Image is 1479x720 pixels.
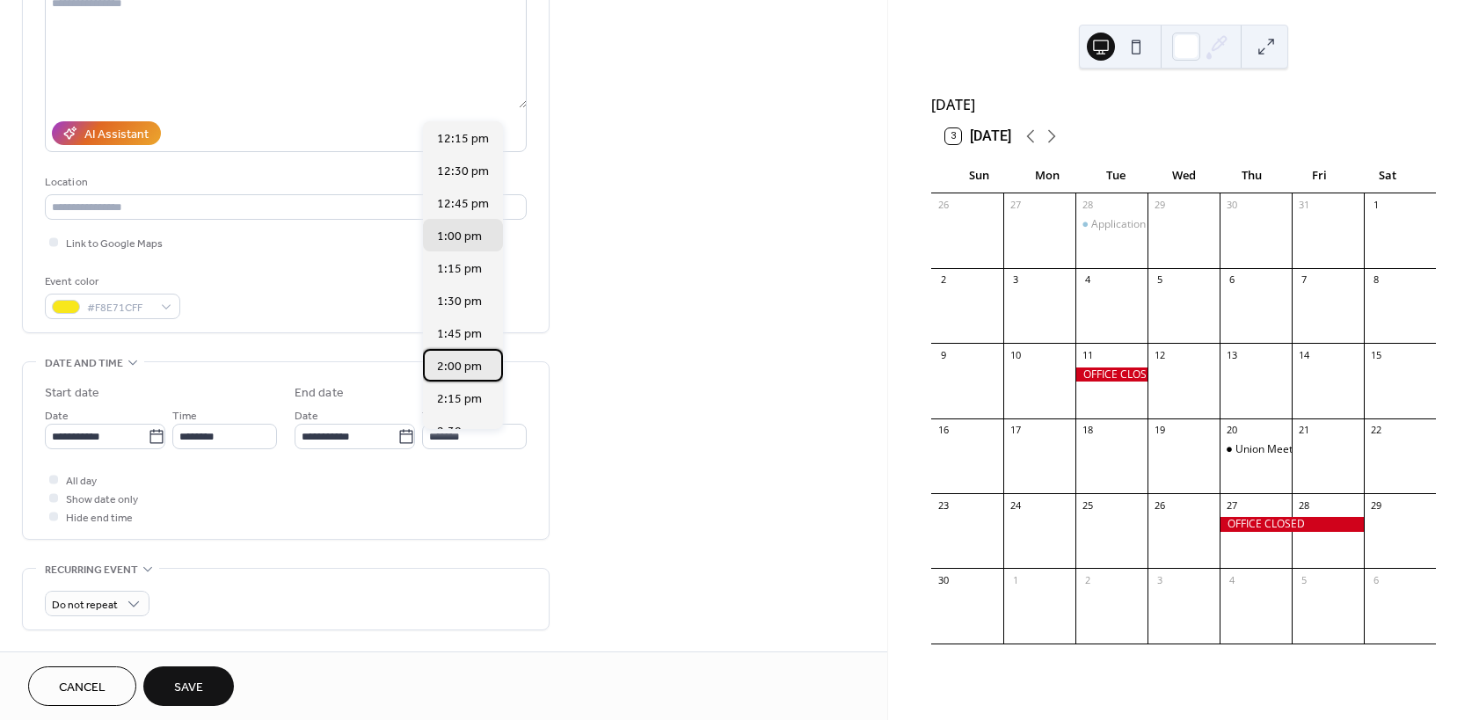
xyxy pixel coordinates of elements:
div: 21 [1297,424,1310,437]
div: OFFICE CLOSED [1220,517,1364,532]
span: 2:15 pm [437,390,482,409]
span: 1:45 pm [437,325,482,344]
span: 1:00 pm [437,228,482,246]
button: 3[DATE] [939,124,1017,149]
span: Time [172,407,197,425]
div: 12 [1153,348,1166,361]
span: Save [174,679,203,697]
div: 28 [1297,498,1310,512]
div: 5 [1153,273,1166,287]
span: Date [45,407,69,425]
div: 31 [1297,199,1310,212]
div: 24 [1009,498,1022,512]
div: 20 [1225,424,1238,437]
span: 12:15 pm [437,130,489,149]
div: 22 [1369,424,1382,437]
div: 15 [1369,348,1382,361]
div: 17 [1009,424,1022,437]
div: 3 [1153,573,1166,586]
div: Fri [1286,158,1353,193]
div: Thu [1218,158,1286,193]
div: 29 [1153,199,1166,212]
div: 10 [1009,348,1022,361]
div: 13 [1225,348,1238,361]
div: 7 [1297,273,1310,287]
div: Tue [1082,158,1149,193]
div: OFFICE CLOSED [1075,367,1147,382]
div: End date [295,384,344,403]
div: 30 [1225,199,1238,212]
div: 29 [1369,498,1382,512]
span: Show date only [66,491,138,509]
div: Union Meeting [1235,442,1308,457]
div: 1 [1009,573,1022,586]
button: Save [143,666,234,706]
div: 30 [936,573,950,586]
div: 27 [1009,199,1022,212]
div: Event color [45,273,177,291]
button: Cancel [28,666,136,706]
div: AI Assistant [84,126,149,144]
div: Start date [45,384,99,403]
div: Sun [945,158,1013,193]
div: 11 [1081,348,1094,361]
div: Application Day [1091,217,1168,232]
div: Application Day [1075,217,1147,232]
span: Do not repeat [52,595,118,615]
div: 4 [1081,273,1094,287]
span: 12:30 pm [437,163,489,181]
span: Link to Google Maps [66,235,163,253]
div: 6 [1369,573,1382,586]
div: 26 [936,199,950,212]
div: [DATE] [931,94,1436,115]
div: 27 [1225,498,1238,512]
div: 28 [1081,199,1094,212]
div: 9 [936,348,950,361]
div: Location [45,173,523,192]
span: Date [295,407,318,425]
div: 18 [1081,424,1094,437]
div: 4 [1225,573,1238,586]
span: Recurring event [45,561,138,579]
div: 19 [1153,424,1166,437]
span: #F8E71CFF [87,299,152,317]
div: 2 [936,273,950,287]
span: 2:00 pm [437,358,482,376]
div: 6 [1225,273,1238,287]
button: AI Assistant [52,121,161,145]
div: 14 [1297,348,1310,361]
div: 8 [1369,273,1382,287]
div: 23 [936,498,950,512]
span: 2:30 pm [437,423,482,441]
span: Date and time [45,354,123,373]
div: Sat [1354,158,1422,193]
span: 1:30 pm [437,293,482,311]
span: Cancel [59,679,106,697]
div: 3 [1009,273,1022,287]
div: 26 [1153,498,1166,512]
div: Wed [1149,158,1217,193]
div: 2 [1081,573,1094,586]
div: 5 [1297,573,1310,586]
div: 16 [936,424,950,437]
div: 1 [1369,199,1382,212]
span: 1:15 pm [437,260,482,279]
div: 25 [1081,498,1094,512]
span: Hide end time [66,509,133,527]
span: All day [66,472,97,491]
span: 12:45 pm [437,195,489,214]
div: Mon [1014,158,1082,193]
div: Union Meeting [1220,442,1292,457]
span: Time [422,407,447,425]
